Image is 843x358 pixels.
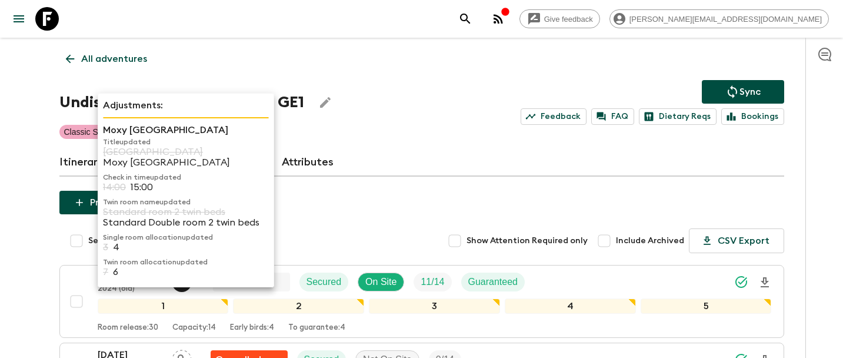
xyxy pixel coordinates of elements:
[306,275,342,289] p: Secured
[103,137,269,147] p: Title updated
[314,91,337,114] button: Edit Adventure Title
[113,242,119,253] p: 4
[739,85,761,99] p: Sync
[616,235,684,247] span: Include Archived
[98,284,162,294] p: 2024 (old)
[59,191,194,214] button: Propose Departures
[103,157,269,168] p: Moxy [GEOGRAPHIC_DATA]
[538,15,599,24] span: Give feedback
[468,275,518,289] p: Guaranteed
[288,323,345,333] p: To guarantee: 4
[7,7,31,31] button: menu
[639,108,717,125] a: Dietary Reqs
[59,91,304,114] h1: Undiscovered [US_STATE] GE1
[282,148,334,177] a: Attributes
[365,275,396,289] p: On Site
[98,323,158,333] p: Room release: 30
[454,7,477,31] button: search adventures
[623,15,828,24] span: [PERSON_NAME][EMAIL_ADDRESS][DOMAIN_NAME]
[230,323,274,333] p: Early birds: 4
[369,299,500,314] div: 3
[233,299,364,314] div: 2
[734,275,748,289] svg: Synced Successfully
[103,98,269,112] p: Adjustments:
[59,148,112,177] a: Itineraries
[103,267,108,277] p: 7
[702,80,784,104] button: Sync adventure departures to the booking engine
[521,108,587,125] a: Feedback
[721,108,784,125] a: Bookings
[758,276,772,290] svg: Download Onboarding
[103,217,269,228] p: Standard Double room 2 twin beds
[103,197,269,207] p: Twin room name updated
[641,299,772,314] div: 5
[421,275,444,289] p: 11 / 14
[172,323,216,333] p: Capacity: 14
[414,273,451,291] div: Trip Fill
[591,108,634,125] a: FAQ
[131,182,153,193] p: 15:00
[103,257,269,267] p: Twin room allocation updated
[505,299,636,314] div: 4
[113,267,118,277] p: 6
[103,233,269,242] p: Single room allocation updated
[81,52,147,66] p: All adventures
[103,242,108,253] p: 3
[467,235,588,247] span: Show Attention Required only
[103,173,269,182] p: Check in time updated
[689,228,784,253] button: CSV Export
[103,207,269,217] p: Standard room 2 twin beds
[103,123,269,137] p: Moxy [GEOGRAPHIC_DATA]
[103,182,126,193] p: 14:00
[64,126,112,138] p: Classic Short
[88,235,127,247] span: Select All
[98,299,229,314] div: 1
[103,147,269,157] p: [GEOGRAPHIC_DATA]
